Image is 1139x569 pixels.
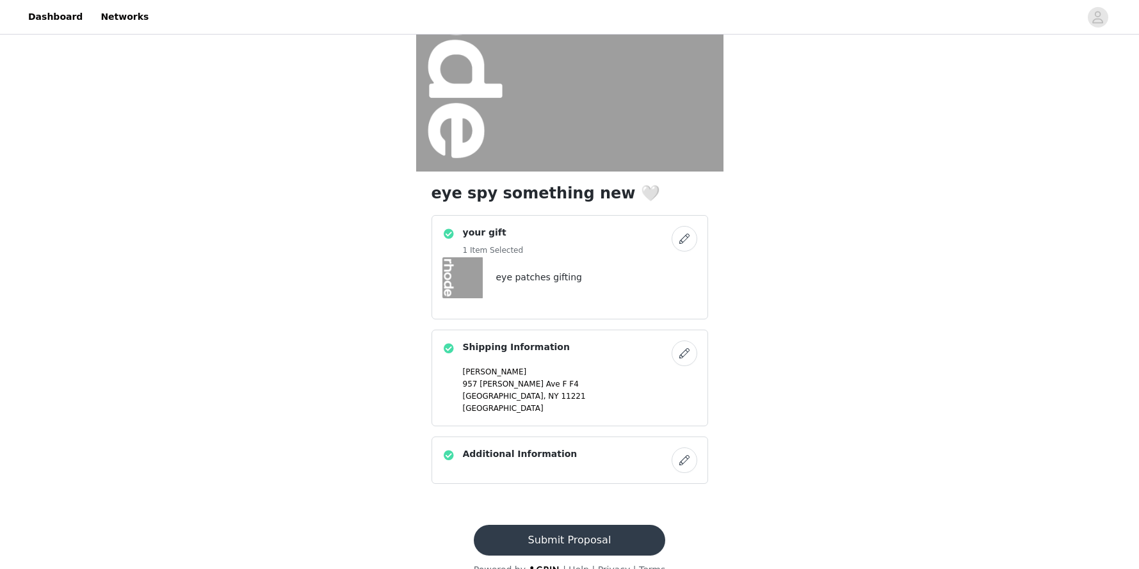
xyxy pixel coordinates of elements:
span: [GEOGRAPHIC_DATA], [463,392,546,401]
div: avatar [1092,7,1104,28]
p: [GEOGRAPHIC_DATA] [463,403,697,414]
div: your gift [432,215,708,319]
a: Networks [93,3,156,31]
h4: Shipping Information [463,341,570,354]
a: Dashboard [20,3,90,31]
p: [PERSON_NAME] [463,366,697,378]
h4: eye patches gifting [496,271,582,284]
div: Additional Information [432,437,708,484]
span: 11221 [561,392,585,401]
h5: 1 Item Selected [463,244,524,256]
h4: your gift [463,226,524,239]
span: NY [548,392,558,401]
h4: Additional Information [463,447,578,461]
button: Submit Proposal [474,525,665,556]
div: Shipping Information [432,330,708,426]
img: eye patches gifting [442,257,483,298]
p: 957 [PERSON_NAME] Ave F F4 [463,378,697,390]
h1: eye spy something new 🤍 [432,182,708,205]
